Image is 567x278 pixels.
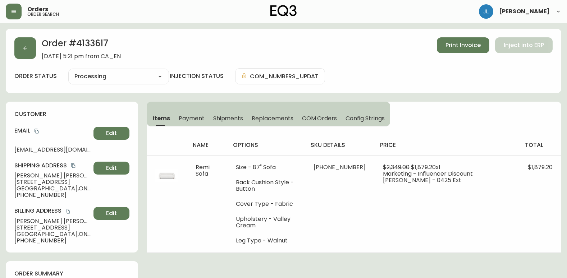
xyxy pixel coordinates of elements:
[302,115,337,122] span: COM Orders
[14,270,129,278] h4: order summary
[14,179,91,185] span: [STREET_ADDRESS]
[27,6,48,12] span: Orders
[14,192,91,198] span: [PHONE_NUMBER]
[106,209,117,217] span: Edit
[155,164,178,187] img: 30132-01-400-1-cl4xelt9z01pa01102m1k78oo.jpg
[236,201,297,207] li: Cover Type - Fabric
[93,162,129,175] button: Edit
[445,41,481,49] span: Print Invoice
[383,163,410,171] span: $2,349.00
[252,115,293,122] span: Replacements
[193,141,221,149] h4: name
[42,37,121,53] h2: Order # 4133617
[14,72,57,80] label: order status
[14,172,91,179] span: [PERSON_NAME] [PERSON_NAME]
[14,207,91,215] h4: Billing Address
[479,4,493,19] img: 1c9c23e2a847dab86f8017579b61559c
[346,115,384,122] span: Config Strings
[270,5,297,17] img: logo
[152,115,170,122] span: Items
[14,147,91,153] span: [EMAIL_ADDRESS][DOMAIN_NAME]
[233,141,299,149] h4: options
[106,129,117,137] span: Edit
[411,163,440,171] span: $1,879.20 x 1
[179,115,205,122] span: Payment
[70,162,77,169] button: copy
[64,208,72,215] button: copy
[33,128,40,135] button: copy
[170,72,224,80] h4: injection status
[499,9,550,14] span: [PERSON_NAME]
[236,237,297,244] li: Leg Type - Walnut
[437,37,489,53] button: Print Invoice
[314,163,366,171] span: [PHONE_NUMBER]
[14,224,91,231] span: [STREET_ADDRESS]
[525,141,555,149] h4: total
[14,110,129,118] h4: customer
[213,115,243,122] span: Shipments
[106,164,117,172] span: Edit
[14,218,91,224] span: [PERSON_NAME] [PERSON_NAME]
[14,127,91,135] h4: Email
[27,12,59,17] h5: order search
[14,162,91,170] h4: Shipping Address
[14,237,91,244] span: [PHONE_NUMBER]
[93,207,129,220] button: Edit
[14,185,91,192] span: [GEOGRAPHIC_DATA] , ON , M5A 0V3 , CA
[311,141,369,149] h4: sku details
[383,170,473,184] span: Marketing - Influencer Discount [PERSON_NAME] - 0425 Ext
[380,141,513,149] h4: price
[93,127,129,140] button: Edit
[528,163,553,171] span: $1,879.20
[42,53,121,60] span: [DATE] 5:21 pm from CA_EN
[236,164,297,171] li: Size - 87" Sofa
[14,231,91,237] span: [GEOGRAPHIC_DATA] , ON , M5A 0V3 , CA
[196,163,210,178] span: Remi Sofa
[236,179,297,192] li: Back Cushion Style - Button
[236,216,297,229] li: Upholstery - Valley Cream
